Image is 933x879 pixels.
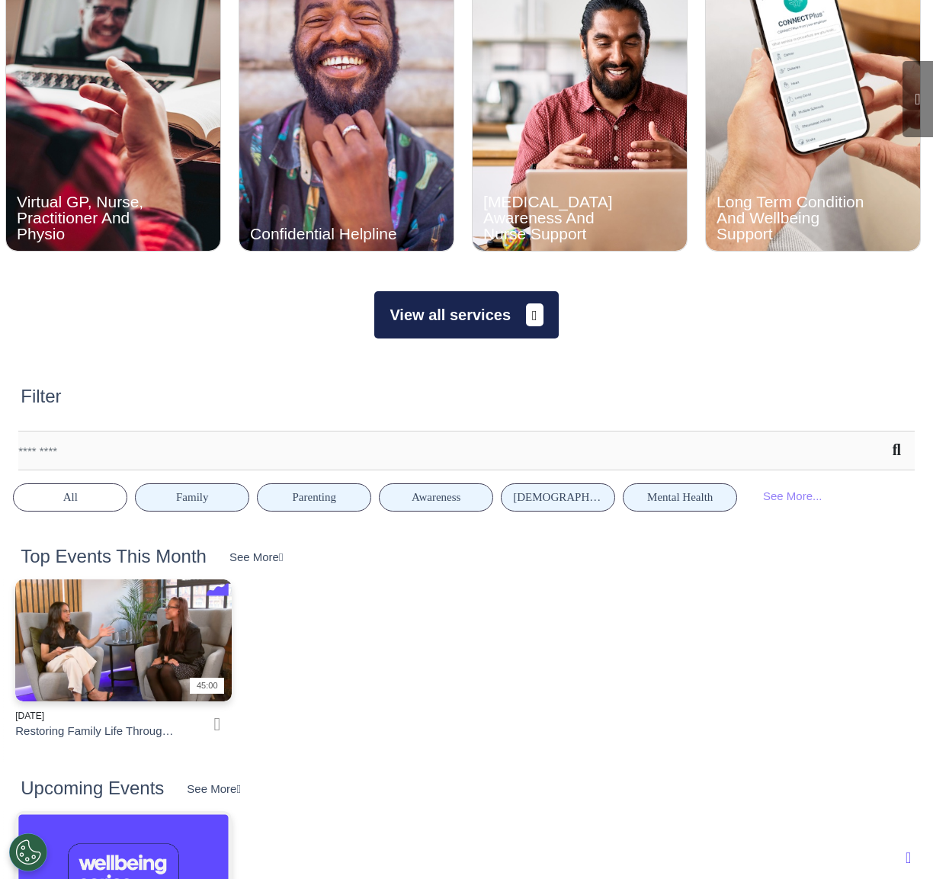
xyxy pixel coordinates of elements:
[250,226,400,242] div: Confidential Helpline
[379,483,493,512] button: Awareness
[15,723,178,740] div: Restoring Family Life Through Better Sleep
[190,678,224,694] div: 45:00
[187,781,241,798] div: See More
[21,778,164,800] h2: Upcoming Events
[15,709,178,723] div: [DATE]
[717,194,867,242] div: Long Term Condition And Wellbeing Support
[501,483,615,512] button: [DEMOGRAPHIC_DATA] Health
[483,194,633,242] div: [MEDICAL_DATA] Awareness And Nurse Support
[623,483,737,512] button: Mental Health
[17,194,167,242] div: Virtual GP, Nurse, Practitioner And Physio
[745,482,840,510] div: See More...
[135,483,249,512] button: Family
[15,579,232,701] img: WS_SL_Restoring+Family+Life+Through+Better+Sleep.png
[21,386,61,408] h2: Filter
[9,833,47,871] button: Open Preferences
[374,291,558,338] button: View all services
[229,549,284,566] div: See More
[13,483,127,512] button: All
[21,546,207,568] h2: Top Events This Month
[257,483,371,512] button: Parenting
